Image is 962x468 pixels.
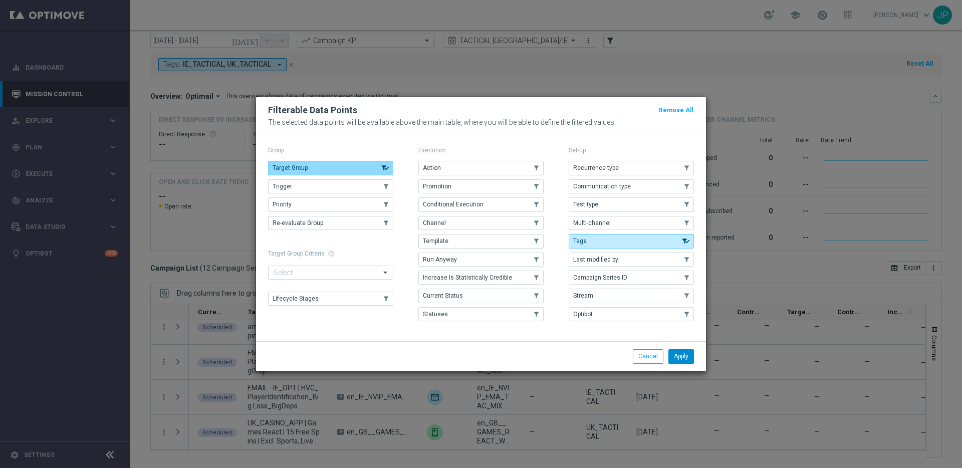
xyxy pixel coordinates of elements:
[418,161,544,175] button: Action
[569,289,694,303] button: Stream
[268,118,694,126] p: The selected data points will be available above the main table, where you will be able to define...
[268,197,393,211] button: Priority
[418,271,544,285] button: Increase Is Statistically Credible
[668,349,694,363] button: Apply
[573,274,627,281] span: Campaign Series ID
[573,219,611,226] span: Multi-channel
[569,271,694,285] button: Campaign Series ID
[268,161,393,175] button: Target Group
[268,146,393,154] p: Group
[268,216,393,230] button: Re-evaluate Group
[573,201,598,208] span: Test type
[569,161,694,175] button: Recurrence type
[423,274,512,281] span: Increase Is Statistically Credible
[423,201,484,208] span: Conditional Execution
[418,253,544,267] button: Run Anyway
[423,311,448,318] span: Statuses
[418,234,544,248] button: Template
[273,183,292,190] span: Trigger
[569,146,694,154] p: Set-up
[633,349,663,363] button: Cancel
[569,216,694,230] button: Multi-channel
[573,311,593,318] span: Optibot
[273,201,292,208] span: Priority
[268,179,393,193] button: Trigger
[423,183,451,190] span: Promotion
[423,238,448,245] span: Template
[273,219,323,226] span: Re-evaluate Group
[573,256,618,263] span: Last modified by
[418,289,544,303] button: Current Status
[423,292,463,299] span: Current Status
[418,197,544,211] button: Conditional Execution
[573,238,587,245] span: Tags
[418,216,544,230] button: Channel
[268,292,393,306] button: Lifecycle Stages
[328,250,335,257] span: help_outline
[423,219,446,226] span: Channel
[569,234,694,248] button: Tags
[569,179,694,193] button: Communication type
[573,164,619,171] span: Recurrence type
[569,307,694,321] button: Optibot
[418,307,544,321] button: Statuses
[268,104,357,116] h2: Filterable Data Points
[573,292,593,299] span: Stream
[418,179,544,193] button: Promotion
[273,164,308,171] span: Target Group
[423,164,441,171] span: Action
[423,256,457,263] span: Run Anyway
[573,183,631,190] span: Communication type
[658,105,694,116] button: Remove All
[418,146,544,154] p: Execution
[569,197,694,211] button: Test type
[273,295,319,302] span: Lifecycle Stages
[569,253,694,267] button: Last modified by
[268,250,393,257] h1: Target Group Criteria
